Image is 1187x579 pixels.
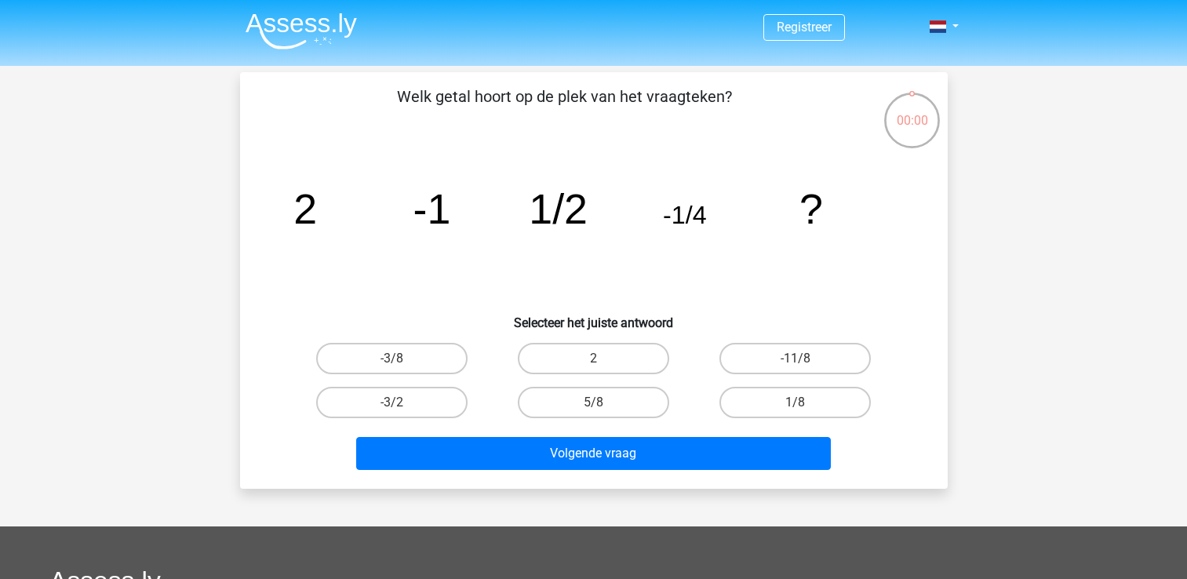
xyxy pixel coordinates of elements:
label: 5/8 [518,387,669,418]
label: -11/8 [719,343,871,374]
label: 1/8 [719,387,871,418]
tspan: 2 [293,185,317,232]
tspan: ? [799,185,823,232]
h6: Selecteer het juiste antwoord [265,303,923,330]
a: Registreer [777,20,832,35]
tspan: -1 [413,185,450,232]
img: Assessly [246,13,357,49]
p: Welk getal hoort op de plek van het vraagteken? [265,85,864,132]
label: -3/8 [316,343,468,374]
div: 00:00 [883,91,941,130]
label: 2 [518,343,669,374]
tspan: -1/4 [663,201,707,229]
tspan: 1/2 [529,185,588,232]
button: Volgende vraag [356,437,831,470]
label: -3/2 [316,387,468,418]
